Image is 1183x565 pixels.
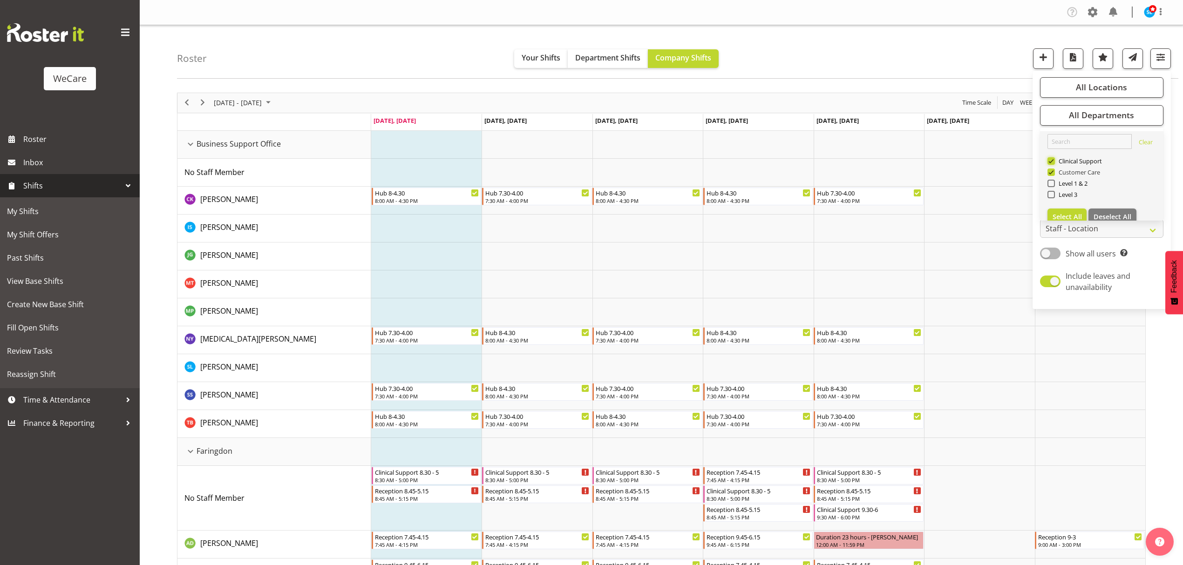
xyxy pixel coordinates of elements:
[184,167,245,178] a: No Staff Member
[707,197,810,204] div: 8:00 AM - 4:30 PM
[200,333,316,344] a: [MEDICAL_DATA][PERSON_NAME]
[1001,97,1014,108] span: Day
[200,277,258,289] a: [PERSON_NAME]
[707,420,810,428] div: 7:30 AM - 4:00 PM
[817,476,921,484] div: 8:30 AM - 5:00 PM
[817,467,921,477] div: Clinical Support 8.30 - 5
[485,188,589,197] div: Hub 7.30-4.00
[181,97,193,108] button: Previous
[485,486,589,495] div: Reception 8.45-5.15
[592,411,702,429] div: Tyla Boyd"s event - Hub 8-4.30 Begin From Wednesday, October 1, 2025 at 8:00:00 AM GMT+13:00 Ends...
[707,411,810,421] div: Hub 7.30-4.00
[703,531,813,549] div: Aleea Devenport"s event - Reception 9.45-6.15 Begin From Thursday, October 2, 2025 at 9:45:00 AM ...
[177,159,371,187] td: No Staff Member resource
[1053,212,1082,221] span: Select All
[200,334,316,344] span: [MEDICAL_DATA][PERSON_NAME]
[375,197,479,204] div: 8:00 AM - 4:30 PM
[817,495,921,502] div: 8:45 AM - 5:15 PM
[197,138,281,149] span: Business Support Office
[23,132,135,146] span: Roster
[1150,48,1171,69] button: Filter Shifts
[592,327,702,345] div: Nikita Yates"s event - Hub 7.30-4.00 Begin From Wednesday, October 1, 2025 at 7:30:00 AM GMT+13:0...
[485,197,589,204] div: 7:30 AM - 4:00 PM
[1019,97,1038,108] button: Timeline Week
[575,53,640,63] span: Department Shifts
[372,383,481,401] div: Savita Savita"s event - Hub 7.30-4.00 Begin From Monday, September 29, 2025 at 7:30:00 AM GMT+13:...
[706,116,748,125] span: [DATE], [DATE]
[177,354,371,382] td: Sarah Lamont resource
[596,467,700,477] div: Clinical Support 8.30 - 5
[482,327,591,345] div: Nikita Yates"s event - Hub 8-4.30 Begin From Tuesday, September 30, 2025 at 8:00:00 AM GMT+13:00 ...
[592,485,702,503] div: No Staff Member"s event - Reception 8.45-5.15 Begin From Wednesday, October 1, 2025 at 8:45:00 AM...
[485,541,589,548] div: 7:45 AM - 4:15 PM
[482,485,591,503] div: No Staff Member"s event - Reception 8.45-5.15 Begin From Tuesday, September 30, 2025 at 8:45:00 A...
[200,389,258,400] a: [PERSON_NAME]
[200,250,258,260] span: [PERSON_NAME]
[596,420,700,428] div: 8:00 AM - 4:30 PM
[655,53,711,63] span: Company Shifts
[2,363,137,386] a: Reassign Shift
[372,485,481,503] div: No Staff Member"s event - Reception 8.45-5.15 Begin From Monday, September 29, 2025 at 8:45:00 AM...
[184,493,245,503] span: No Staff Member
[372,531,481,549] div: Aleea Devenport"s event - Reception 7.45-4.15 Begin From Monday, September 29, 2025 at 7:45:00 AM...
[482,188,591,205] div: Chloe Kim"s event - Hub 7.30-4.00 Begin From Tuesday, September 30, 2025 at 7:30:00 AM GMT+13:00 ...
[1040,77,1163,98] button: All Locations
[375,392,479,400] div: 7:30 AM - 4:00 PM
[596,495,700,502] div: 8:45 AM - 5:15 PM
[703,485,813,503] div: No Staff Member"s event - Clinical Support 8.30 - 5 Begin From Thursday, October 2, 2025 at 8:30:...
[1094,212,1131,221] span: Deselect All
[177,531,371,558] td: Aleea Devenport resource
[375,467,479,477] div: Clinical Support 8.30 - 5
[1066,271,1130,292] span: Include leaves and unavailability
[816,116,859,125] span: [DATE], [DATE]
[177,466,371,531] td: No Staff Member resource
[707,532,810,541] div: Reception 9.45-6.15
[485,532,589,541] div: Reception 7.45-4.15
[596,197,700,204] div: 8:00 AM - 4:30 PM
[195,93,211,113] div: next period
[596,411,700,421] div: Hub 8-4.30
[596,541,700,548] div: 7:45 AM - 4:15 PM
[177,438,371,466] td: Faringdon resource
[23,393,121,407] span: Time & Attendance
[375,532,479,541] div: Reception 7.45-4.15
[703,188,813,205] div: Chloe Kim"s event - Hub 8-4.30 Begin From Thursday, October 2, 2025 at 8:00:00 AM GMT+13:00 Ends ...
[372,327,481,345] div: Nikita Yates"s event - Hub 7.30-4.00 Begin From Monday, September 29, 2025 at 7:30:00 AM GMT+13:0...
[485,476,589,484] div: 8:30 AM - 5:00 PM
[53,72,87,86] div: WeCare
[375,495,479,502] div: 8:45 AM - 5:15 PM
[961,97,992,108] span: Time Scale
[7,321,133,335] span: Fill Open Shifts
[375,420,479,428] div: 8:00 AM - 4:30 PM
[1139,138,1153,149] a: Clear
[1019,97,1037,108] span: Week
[1001,97,1015,108] button: Timeline Day
[1088,209,1136,225] button: Deselect All
[817,513,921,521] div: 9:30 AM - 6:00 PM
[200,417,258,428] a: [PERSON_NAME]
[200,361,258,372] a: [PERSON_NAME]
[484,116,527,125] span: [DATE], [DATE]
[707,495,810,502] div: 8:30 AM - 5:00 PM
[1038,532,1142,541] div: Reception 9-3
[814,411,923,429] div: Tyla Boyd"s event - Hub 7.30-4.00 Begin From Friday, October 3, 2025 at 7:30:00 AM GMT+13:00 Ends...
[1155,537,1164,546] img: help-xxl-2.png
[1076,81,1127,93] span: All Locations
[200,222,258,232] span: [PERSON_NAME]
[375,486,479,495] div: Reception 8.45-5.15
[1170,260,1178,293] span: Feedback
[200,538,258,549] a: [PERSON_NAME]
[1165,251,1183,314] button: Feedback - Show survey
[200,305,258,316] a: [PERSON_NAME]
[707,467,810,477] div: Reception 7.45-4.15
[817,328,921,337] div: Hub 8-4.30
[703,383,813,401] div: Savita Savita"s event - Hub 7.30-4.00 Begin From Thursday, October 2, 2025 at 7:30:00 AM GMT+13:0...
[596,486,700,495] div: Reception 8.45-5.15
[596,188,700,197] div: Hub 8-4.30
[485,392,589,400] div: 8:00 AM - 4:30 PM
[1055,180,1088,187] span: Level 1 & 2
[2,293,137,316] a: Create New Base Shift
[707,504,810,514] div: Reception 8.45-5.15
[485,411,589,421] div: Hub 7.30-4.00
[816,532,921,541] div: Duration 23 hours - [PERSON_NAME]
